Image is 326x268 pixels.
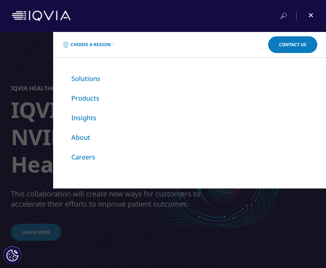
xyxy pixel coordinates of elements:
[71,113,96,122] a: Insights
[12,11,71,21] img: IQVIA Healthcare Information Technology and Pharma Clinical Research Company
[71,153,95,161] a: Careers
[71,74,100,83] a: Solutions
[268,36,317,53] a: Contact Us
[71,94,99,102] a: Products
[3,246,21,264] button: Cookies Settings
[71,42,111,48] span: Choose a Region
[71,133,90,142] a: About
[279,42,306,47] span: Contact Us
